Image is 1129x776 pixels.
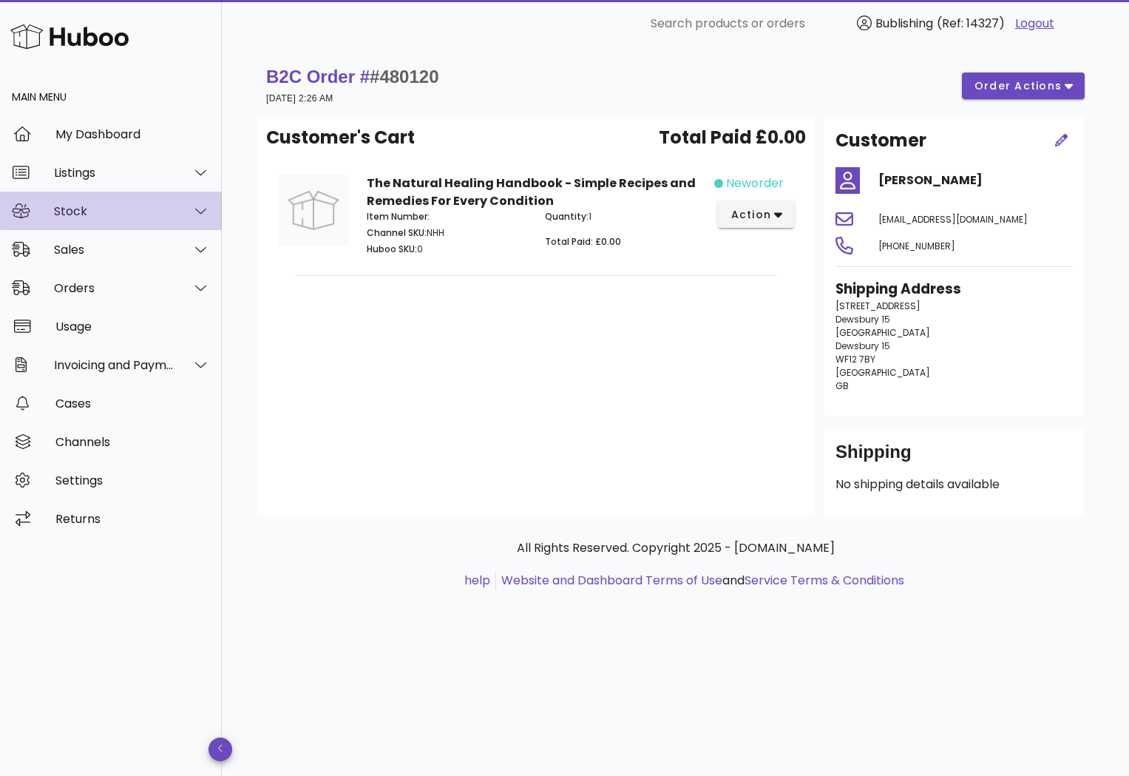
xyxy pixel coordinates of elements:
div: Cases [55,397,210,411]
a: Website and Dashboard Terms of Use [501,572,722,589]
small: [DATE] 2:26 AM [266,93,333,104]
p: No shipping details available [835,476,1073,493]
p: NHH [367,226,527,240]
strong: B2C Order # [266,67,439,87]
span: [STREET_ADDRESS] [835,300,921,312]
span: #480120 [370,67,438,87]
div: Invoicing and Payments [54,358,174,372]
span: Total Paid: £0.00 [545,235,621,248]
span: GB [835,379,849,392]
span: Quantity: [545,210,589,223]
button: order actions [962,72,1085,99]
span: neworder [726,175,784,192]
h4: [PERSON_NAME] [878,172,1074,189]
div: Listings [54,166,174,180]
button: action [718,201,794,228]
div: Settings [55,473,210,487]
div: Orders [54,281,174,295]
div: Shipping [835,440,1073,476]
span: [GEOGRAPHIC_DATA] [835,326,930,339]
span: Total Paid £0.00 [659,124,806,151]
div: Usage [55,320,210,334]
div: Channels [55,435,210,449]
span: [PHONE_NUMBER] [878,240,955,252]
strong: The Natural Healing Handbook - Simple Recipes and Remedies For Every Condition [367,175,696,209]
span: order actions [974,78,1062,94]
span: Customer's Cart [266,124,415,151]
span: Item Number: [367,210,430,223]
a: Logout [1015,15,1054,33]
div: My Dashboard [55,127,210,141]
p: 0 [367,243,527,256]
span: Huboo SKU: [367,243,417,255]
span: Channel SKU: [367,226,427,239]
p: All Rights Reserved. Copyright 2025 - [DOMAIN_NAME] [269,539,1082,557]
p: 1 [545,210,705,223]
span: action [730,207,771,223]
a: Service Terms & Conditions [745,572,904,589]
span: (Ref: 14327) [937,15,1005,32]
span: [EMAIL_ADDRESS][DOMAIN_NAME] [878,213,1028,226]
a: help [464,572,490,589]
div: Stock [54,204,174,218]
span: WF12 7BY [835,353,875,365]
span: Bublishing [875,15,933,32]
span: Dewsbury 15 [835,340,890,352]
div: Sales [54,243,174,257]
img: Huboo Logo [10,21,129,53]
span: Dewsbury 15 [835,313,890,325]
li: and [496,572,904,590]
h2: Customer [835,127,926,154]
h3: Shipping Address [835,279,1073,300]
div: Returns [55,512,210,526]
span: [GEOGRAPHIC_DATA] [835,366,930,379]
img: Product Image [278,175,349,246]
